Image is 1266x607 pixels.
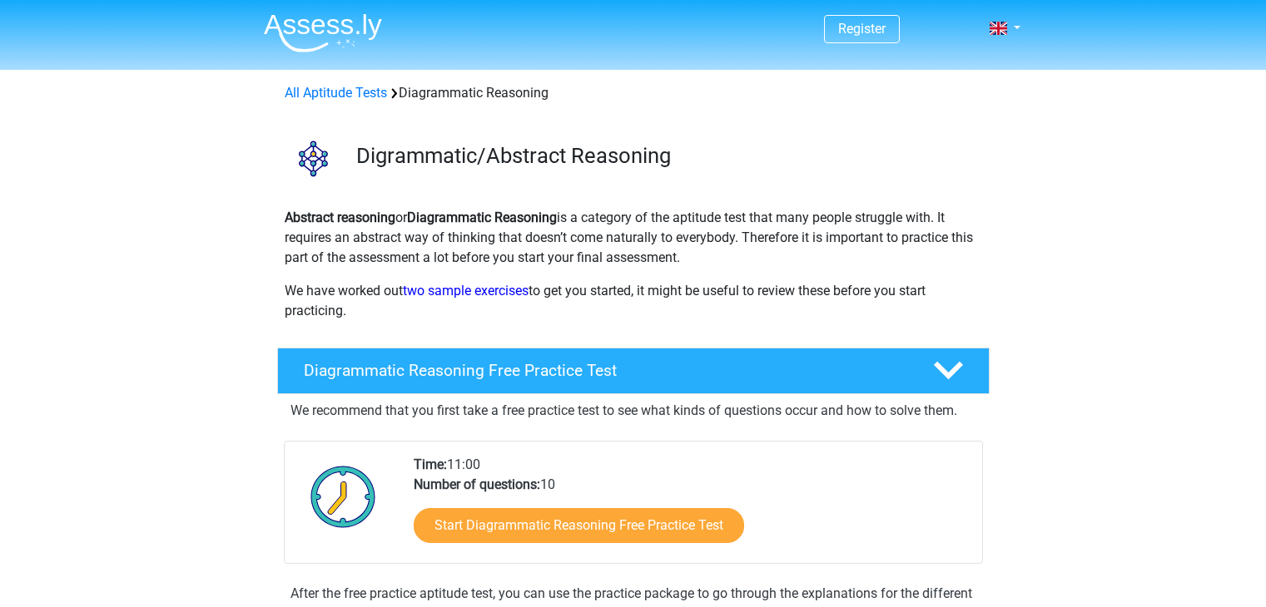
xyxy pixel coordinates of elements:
[407,210,557,225] b: Diagrammatic Reasoning
[264,13,382,52] img: Assessly
[414,456,447,472] b: Time:
[285,210,395,225] b: Abstract reasoning
[285,208,982,268] p: or is a category of the aptitude test that many people struggle with. It requires an abstract way...
[285,281,982,321] p: We have worked out to get you started, it might be useful to review these before you start practi...
[271,348,996,394] a: Diagrammatic Reasoning Free Practice Test
[285,85,387,101] a: All Aptitude Tests
[414,508,744,543] a: Start Diagrammatic Reasoning Free Practice Test
[414,476,540,492] b: Number of questions:
[278,83,989,103] div: Diagrammatic Reasoning
[304,361,906,380] h4: Diagrammatic Reasoning Free Practice Test
[356,143,976,169] h3: Digrammatic/Abstract Reasoning
[290,401,976,421] p: We recommend that you first take a free practice test to see what kinds of questions occur and ho...
[301,455,385,538] img: Clock
[278,123,349,194] img: diagrammatic reasoning
[401,455,981,563] div: 11:00 10
[838,21,886,37] a: Register
[403,283,529,299] a: two sample exercises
